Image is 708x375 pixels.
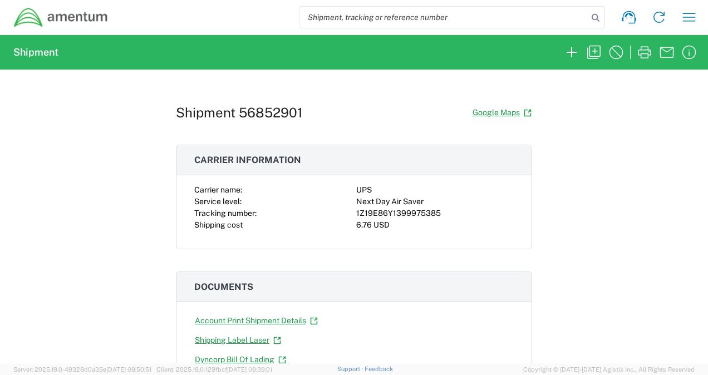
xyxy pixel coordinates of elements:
a: Google Maps [472,103,532,122]
a: Dyncorp Bill Of Lading [194,350,287,369]
span: Client: 2025.19.0-129fbcf [156,366,272,373]
div: 1Z19E86Y1399975385 [356,208,514,219]
span: Carrier name: [194,185,242,194]
img: dyncorp [13,7,109,28]
span: Server: 2025.19.0-49328d0a35e [13,366,151,373]
h1: Shipment 56852901 [176,105,303,121]
span: [DATE] 09:39:01 [227,366,272,373]
span: Shipping cost [194,220,243,229]
span: Documents [194,282,253,292]
span: Service level: [194,197,242,206]
span: Carrier information [194,155,301,165]
span: Tracking number: [194,209,257,218]
span: [DATE] 09:50:51 [106,366,151,373]
div: 6.76 USD [356,219,514,231]
input: Shipment, tracking or reference number [299,7,588,28]
span: Copyright © [DATE]-[DATE] Agistix Inc., All Rights Reserved [523,364,695,374]
a: Account Print Shipment Details [194,311,318,330]
a: Feedback [365,366,393,372]
a: Shipping Label Laser [194,330,282,350]
div: Next Day Air Saver [356,196,514,208]
a: Support [337,366,365,372]
div: UPS [356,184,514,196]
h2: Shipment [13,46,58,59]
